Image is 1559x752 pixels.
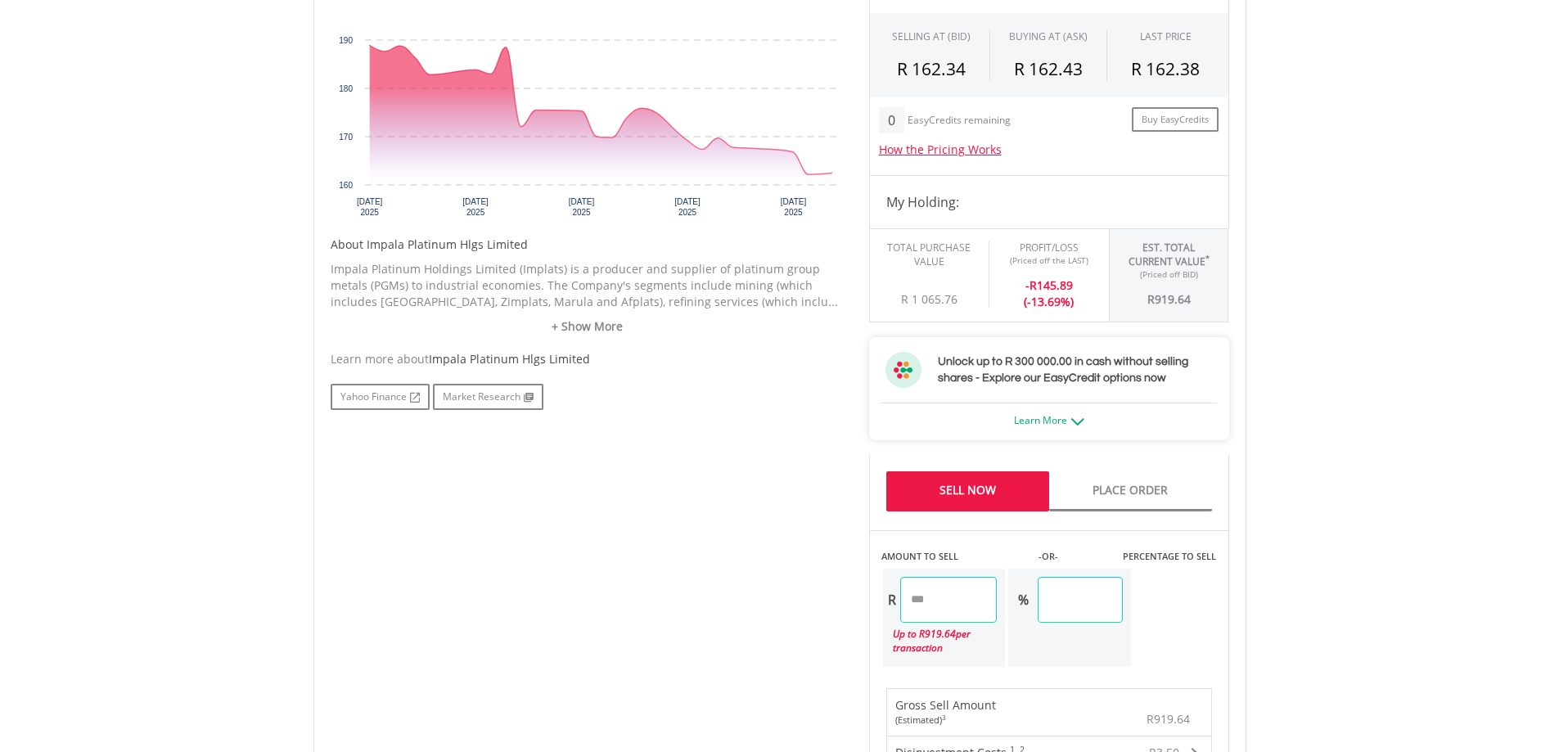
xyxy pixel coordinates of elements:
a: Buy EasyCredits [1132,107,1219,133]
div: (Estimated) [895,714,996,727]
label: PERCENTAGE TO SELL [1123,550,1216,563]
span: 145.89 (-13.69%) [1024,277,1074,309]
a: Learn More [1014,413,1084,427]
label: -OR- [1039,550,1058,563]
a: Sell Now [886,471,1049,511]
text: [DATE] 2025 [462,197,489,217]
text: [DATE] 2025 [356,197,382,217]
span: R919.64 [1147,711,1190,727]
div: R [1122,280,1216,308]
div: (Priced off BID) [1122,268,1216,280]
text: 190 [339,36,353,45]
p: Impala Platinum Holdings Limited (Implats) is a producer and supplier of platinum group metals (P... [331,261,845,310]
img: ec-flower.svg [885,352,921,388]
img: ec-arrow-down.png [1071,418,1084,426]
div: 0 [879,107,904,133]
div: R [1002,266,1097,310]
div: Total Purchase Value [882,241,976,268]
span: 919.64 [1155,291,1191,307]
text: [DATE] 2025 [674,197,701,217]
h4: My Holding: [886,192,1212,212]
div: LAST PRICE [1140,29,1192,43]
text: [DATE] 2025 [780,197,806,217]
span: R 1 065.76 [901,291,957,307]
div: Up to R per transaction [883,623,998,659]
div: R [883,577,900,623]
text: 160 [339,181,353,190]
div: Learn more about [331,351,845,367]
text: [DATE] 2025 [568,197,594,217]
h5: About Impala Platinum Hlgs Limited [331,236,845,253]
span: R 162.43 [1014,57,1083,80]
h3: Unlock up to R 300 000.00 in cash without selling shares - Explore our EasyCredit options now [938,353,1213,386]
div: Gross Sell Amount [895,697,996,727]
a: + Show More [331,318,845,335]
span: 919.64 [925,627,956,641]
span: BUYING AT (ASK) [1009,29,1088,43]
div: % [1008,577,1038,623]
a: Place Order [1049,471,1212,511]
text: 180 [339,84,353,93]
div: (Priced off the LAST) [1002,254,1097,266]
span: Impala Platinum Hlgs Limited [429,351,590,367]
a: Market Research [433,384,543,410]
sup: 3 [942,713,946,722]
div: SELLING AT (BID) [892,29,971,43]
span: - [1025,277,1030,293]
a: Yahoo Finance [331,384,430,410]
a: How the Pricing Works [879,142,1002,157]
div: Profit/Loss [1002,241,1097,254]
div: EasyCredits remaining [908,115,1011,128]
div: Est. Total Current Value [1122,241,1216,268]
text: 170 [339,133,353,142]
span: R 162.34 [897,57,966,80]
span: R 162.38 [1131,57,1200,80]
label: AMOUNT TO SELL [881,550,958,563]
